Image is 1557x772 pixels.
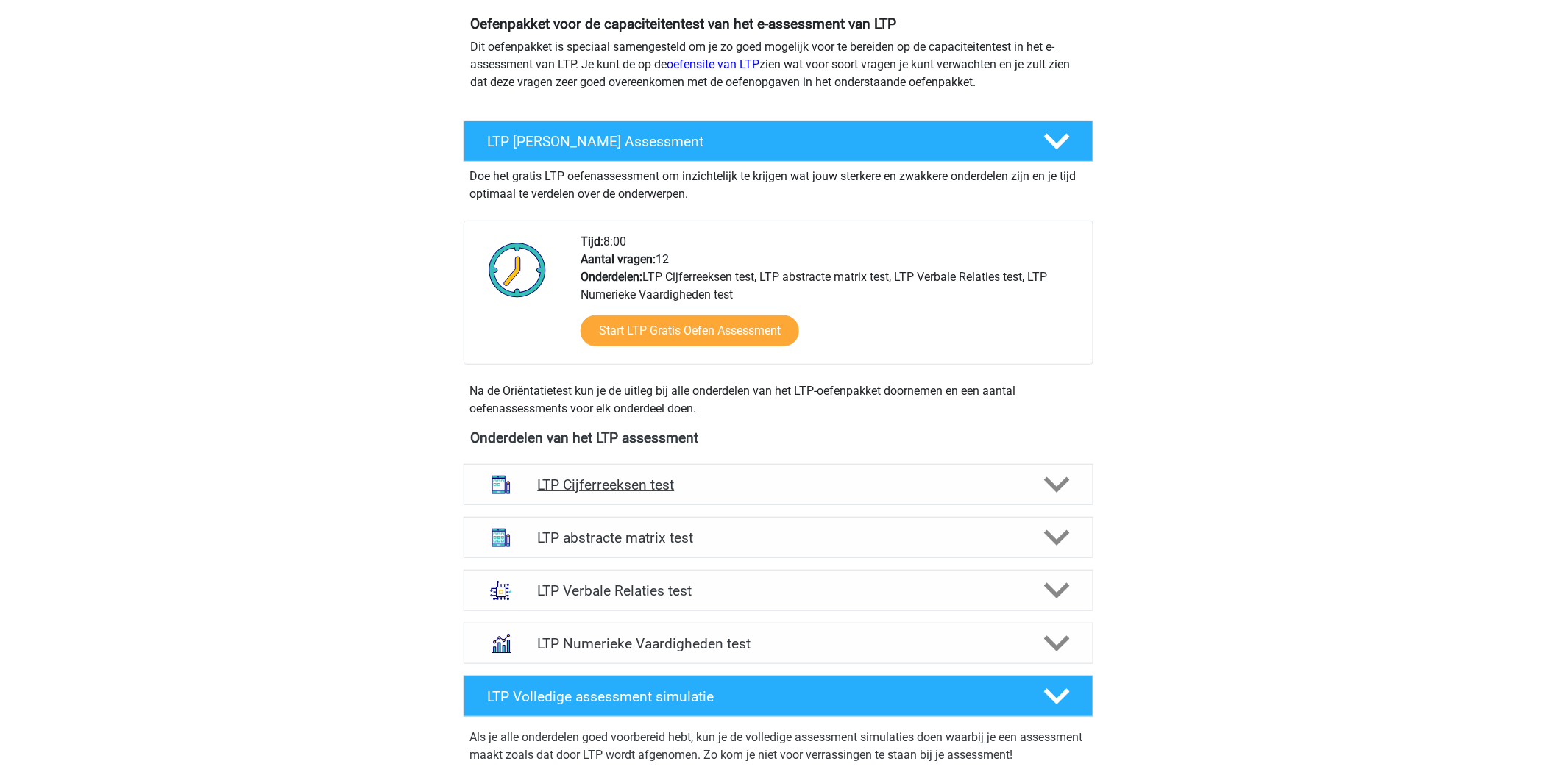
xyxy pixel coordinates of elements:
a: cijferreeksen LTP Cijferreeksen test [458,464,1099,505]
p: Dit oefenpakket is speciaal samengesteld om je zo goed mogelijk voor te bereiden op de capaciteit... [470,38,1087,91]
a: analogieen LTP Verbale Relaties test [458,570,1099,611]
b: Tijd: [581,235,603,249]
a: LTP [PERSON_NAME] Assessment [458,121,1099,162]
div: Doe het gratis LTP oefenassessment om inzichtelijk te krijgen wat jouw sterkere en zwakkere onder... [464,162,1093,203]
b: Oefenpakket voor de capaciteitentest van het e-assessment van LTP [470,15,896,32]
h4: Onderdelen van het LTP assessment [470,429,1087,446]
a: oefensite van LTP [667,57,759,71]
b: Aantal vragen: [581,252,656,266]
a: numeriek redeneren LTP Numerieke Vaardigheden test [458,623,1099,664]
h4: LTP [PERSON_NAME] Assessment [487,133,1020,150]
div: 8:00 12 LTP Cijferreeksen test, LTP abstracte matrix test, LTP Verbale Relaties test, LTP Numerie... [570,233,1092,364]
img: numeriek redeneren [482,624,520,662]
img: abstracte matrices [482,518,520,557]
img: cijferreeksen [482,465,520,504]
h4: LTP Cijferreeksen test [537,476,1019,493]
img: Klok [480,233,555,307]
a: Start LTP Gratis Oefen Assessment [581,315,799,346]
h4: LTP abstracte matrix test [537,529,1019,546]
h4: LTP Numerieke Vaardigheden test [537,635,1019,652]
a: abstracte matrices LTP abstracte matrix test [458,517,1099,558]
div: Na de Oriëntatietest kun je de uitleg bij alle onderdelen van het LTP-oefenpakket doornemen en ee... [464,382,1093,418]
h4: LTP Volledige assessment simulatie [487,688,1020,705]
img: analogieen [482,571,520,610]
div: Als je alle onderdelen goed voorbereid hebt, kun je de volledige assessment simulaties doen waarb... [469,729,1088,770]
a: LTP Volledige assessment simulatie [458,676,1099,717]
b: Onderdelen: [581,270,642,284]
h4: LTP Verbale Relaties test [537,582,1019,599]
